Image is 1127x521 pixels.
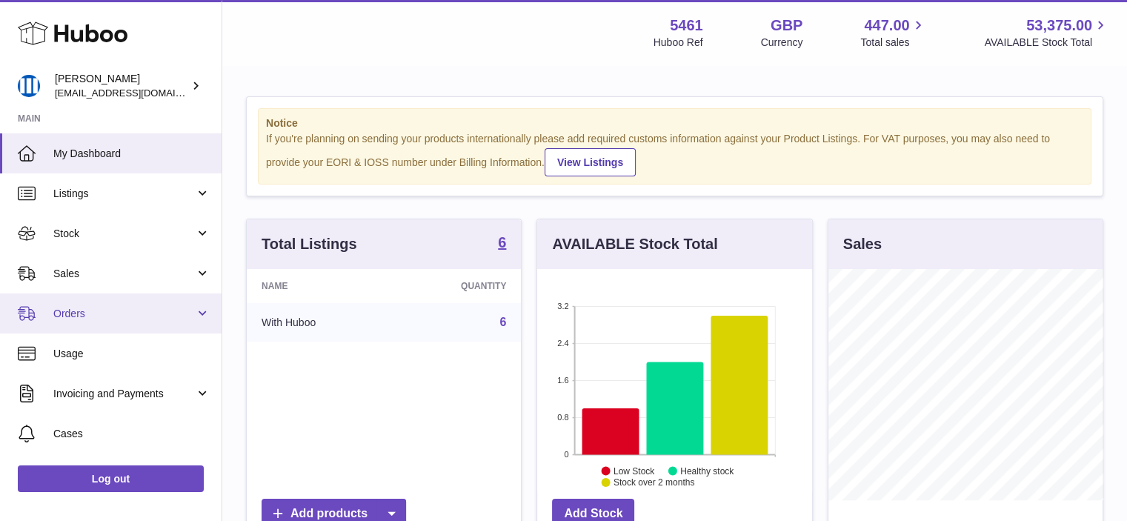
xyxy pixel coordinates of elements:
[266,116,1083,130] strong: Notice
[55,72,188,100] div: [PERSON_NAME]
[545,148,636,176] a: View Listings
[53,347,210,361] span: Usage
[266,132,1083,176] div: If you're planning on sending your products internationally please add required customs informati...
[53,387,195,401] span: Invoicing and Payments
[262,234,357,254] h3: Total Listings
[558,339,569,348] text: 2.4
[53,307,195,321] span: Orders
[53,427,210,441] span: Cases
[614,465,655,476] text: Low Stock
[55,87,218,99] span: [EMAIL_ADDRESS][DOMAIN_NAME]
[565,450,569,459] text: 0
[53,187,195,201] span: Listings
[53,147,210,161] span: My Dashboard
[984,36,1109,50] span: AVAILABLE Stock Total
[761,36,803,50] div: Currency
[843,234,882,254] h3: Sales
[680,465,734,476] text: Healthy stock
[18,465,204,492] a: Log out
[53,227,195,241] span: Stock
[558,376,569,385] text: 1.6
[771,16,802,36] strong: GBP
[498,235,506,253] a: 6
[670,16,703,36] strong: 5461
[247,269,391,303] th: Name
[614,477,694,488] text: Stock over 2 months
[860,16,926,50] a: 447.00 Total sales
[558,413,569,422] text: 0.8
[391,269,521,303] th: Quantity
[499,316,506,328] a: 6
[18,75,40,97] img: oksana@monimoto.com
[53,267,195,281] span: Sales
[984,16,1109,50] a: 53,375.00 AVAILABLE Stock Total
[558,302,569,311] text: 3.2
[860,36,926,50] span: Total sales
[654,36,703,50] div: Huboo Ref
[247,303,391,342] td: With Huboo
[864,16,909,36] span: 447.00
[498,235,506,250] strong: 6
[1026,16,1092,36] span: 53,375.00
[552,234,717,254] h3: AVAILABLE Stock Total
